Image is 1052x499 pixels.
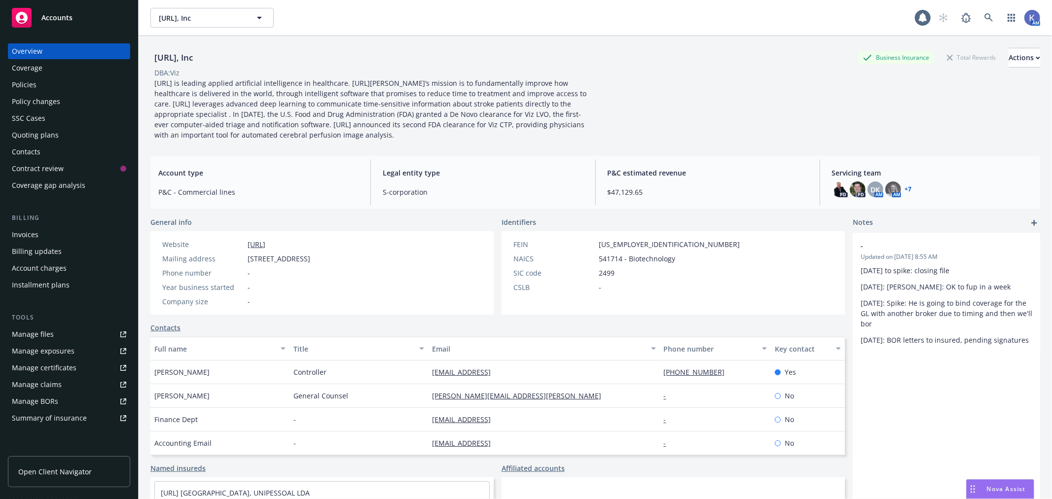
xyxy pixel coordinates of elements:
a: Manage certificates [8,360,130,376]
span: - [861,241,1007,251]
span: - [293,414,296,425]
a: - [664,391,674,400]
a: Start snowing [934,8,953,28]
span: - [248,268,250,278]
a: Billing updates [8,244,130,259]
span: - [293,438,296,448]
div: Business Insurance [858,51,934,64]
a: +7 [905,186,912,192]
div: FEIN [513,239,595,249]
a: Search [979,8,999,28]
a: Manage claims [8,377,130,392]
span: [US_EMPLOYER_IDENTIFICATION_NUMBER] [599,239,740,249]
span: Nova Assist [987,485,1026,493]
span: General info [150,217,192,227]
span: Accounts [41,14,73,22]
span: P&C estimated revenue [608,168,808,178]
img: photo [850,181,866,197]
div: Manage files [12,326,54,342]
a: [EMAIL_ADDRESS] [432,367,499,377]
a: [PERSON_NAME][EMAIL_ADDRESS][PERSON_NAME] [432,391,609,400]
button: Nova Assist [966,479,1034,499]
span: DK [871,184,880,195]
div: Policies [12,77,36,93]
span: Notes [853,217,873,229]
a: Manage BORs [8,393,130,409]
span: No [785,438,794,448]
div: Full name [154,344,275,354]
div: Summary of insurance [12,410,87,426]
button: Key contact [771,337,845,360]
span: Updated on [DATE] 8:55 AM [861,252,1032,261]
div: Year business started [162,282,244,292]
div: Key contact [775,344,830,354]
button: Actions [1009,48,1040,68]
a: Account charges [8,260,130,276]
a: Installment plans [8,277,130,293]
div: -Updated on [DATE] 8:55 AM[DATE] to spike: closing file[DATE]: [PERSON_NAME]: OK to fup in a week... [853,233,1040,353]
a: Affiliated accounts [502,463,565,473]
div: Coverage [12,60,42,76]
a: Contacts [150,322,181,333]
span: [PERSON_NAME] [154,367,210,377]
span: Open Client Navigator [18,466,92,477]
div: Manage exposures [12,343,74,359]
div: Account charges [12,260,67,276]
div: CSLB [513,282,595,292]
div: Billing [8,213,130,223]
span: No [785,414,794,425]
div: Company size [162,296,244,307]
a: - [664,415,674,424]
span: 2499 [599,268,615,278]
a: - [664,438,674,448]
span: [STREET_ADDRESS] [248,253,310,264]
span: Accounting Email [154,438,212,448]
div: Tools [8,313,130,322]
a: [PHONE_NUMBER] [664,367,733,377]
div: Manage certificates [12,360,76,376]
a: Contract review [8,161,130,177]
span: - [599,282,601,292]
a: add [1028,217,1040,229]
div: Actions [1009,48,1040,67]
div: Total Rewards [942,51,1001,64]
a: [URL] [248,240,265,249]
div: Manage BORs [12,393,58,409]
a: Policies [8,77,130,93]
div: Drag to move [967,480,979,499]
span: [URL], Inc [159,13,244,23]
span: [PERSON_NAME] [154,391,210,401]
div: Installment plans [12,277,70,293]
button: [URL], Inc [150,8,274,28]
p: [DATE]: BOR letters to insured, pending signatures [861,335,1032,345]
span: Servicing team [832,168,1032,178]
button: Full name [150,337,290,360]
a: Contacts [8,144,130,160]
div: Contacts [12,144,40,160]
a: Coverage [8,60,130,76]
a: Policy changes [8,94,130,109]
div: [URL], Inc [150,51,197,64]
div: Overview [12,43,42,59]
a: Quoting plans [8,127,130,143]
div: Website [162,239,244,249]
button: Email [428,337,659,360]
a: Invoices [8,227,130,243]
button: Phone number [660,337,771,360]
div: Quoting plans [12,127,59,143]
a: Report a Bug [956,8,976,28]
img: photo [885,181,901,197]
span: P&C - Commercial lines [158,187,359,197]
span: General Counsel [293,391,348,401]
span: $47,129.65 [608,187,808,197]
div: SSC Cases [12,110,45,126]
div: NAICS [513,253,595,264]
div: Mailing address [162,253,244,264]
a: Manage files [8,326,130,342]
a: SSC Cases [8,110,130,126]
img: photo [1024,10,1040,26]
div: Billing updates [12,244,62,259]
button: Title [290,337,429,360]
span: 541714 - Biotechnology [599,253,675,264]
div: Policy changes [12,94,60,109]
